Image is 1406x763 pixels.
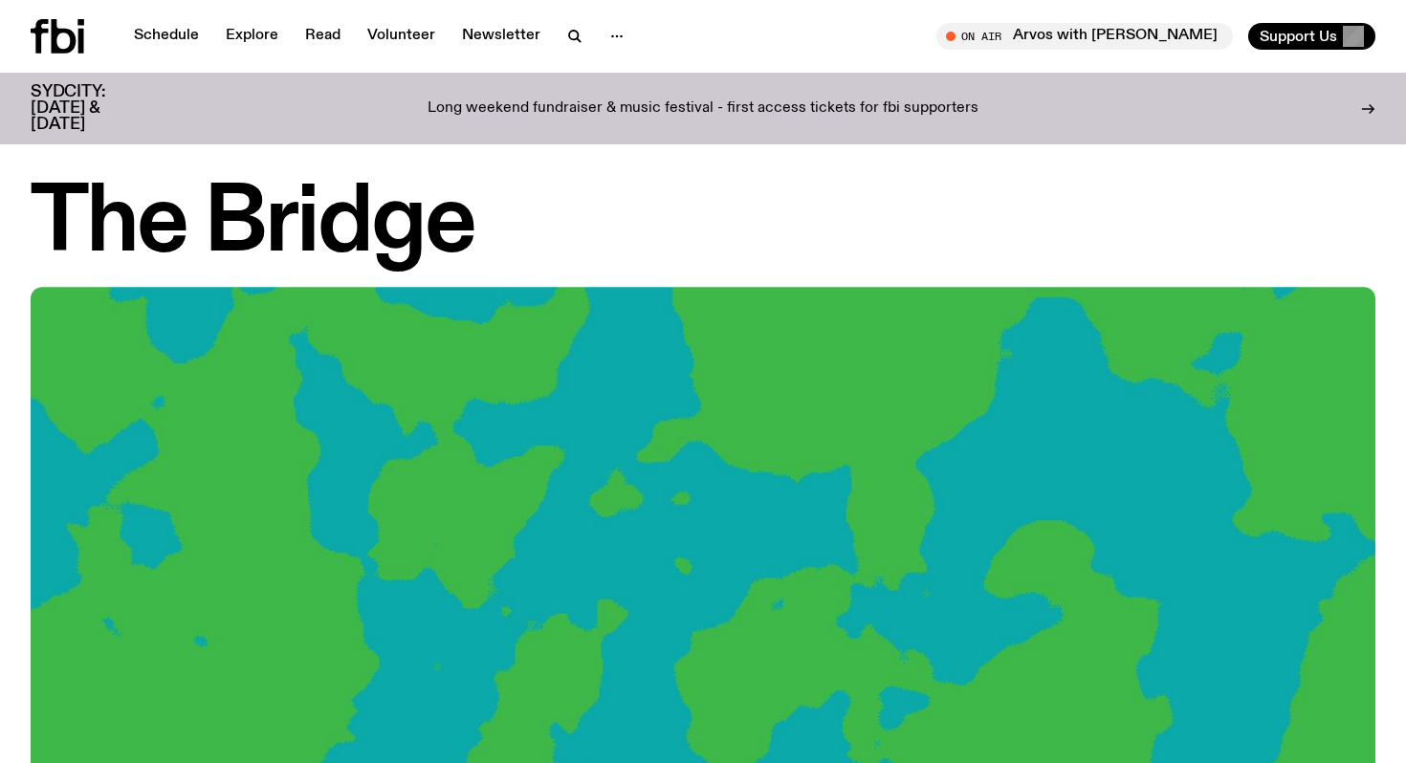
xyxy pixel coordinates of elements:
p: Long weekend fundraiser & music festival - first access tickets for fbi supporters [428,100,978,118]
a: Schedule [122,23,210,50]
button: Support Us [1248,23,1375,50]
a: Volunteer [356,23,447,50]
a: Read [294,23,352,50]
span: Support Us [1260,28,1337,45]
button: On AirArvos with [PERSON_NAME] [936,23,1233,50]
a: Explore [214,23,290,50]
h1: The Bridge [31,182,1375,268]
h3: SYDCITY: [DATE] & [DATE] [31,84,153,133]
a: Newsletter [450,23,552,50]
